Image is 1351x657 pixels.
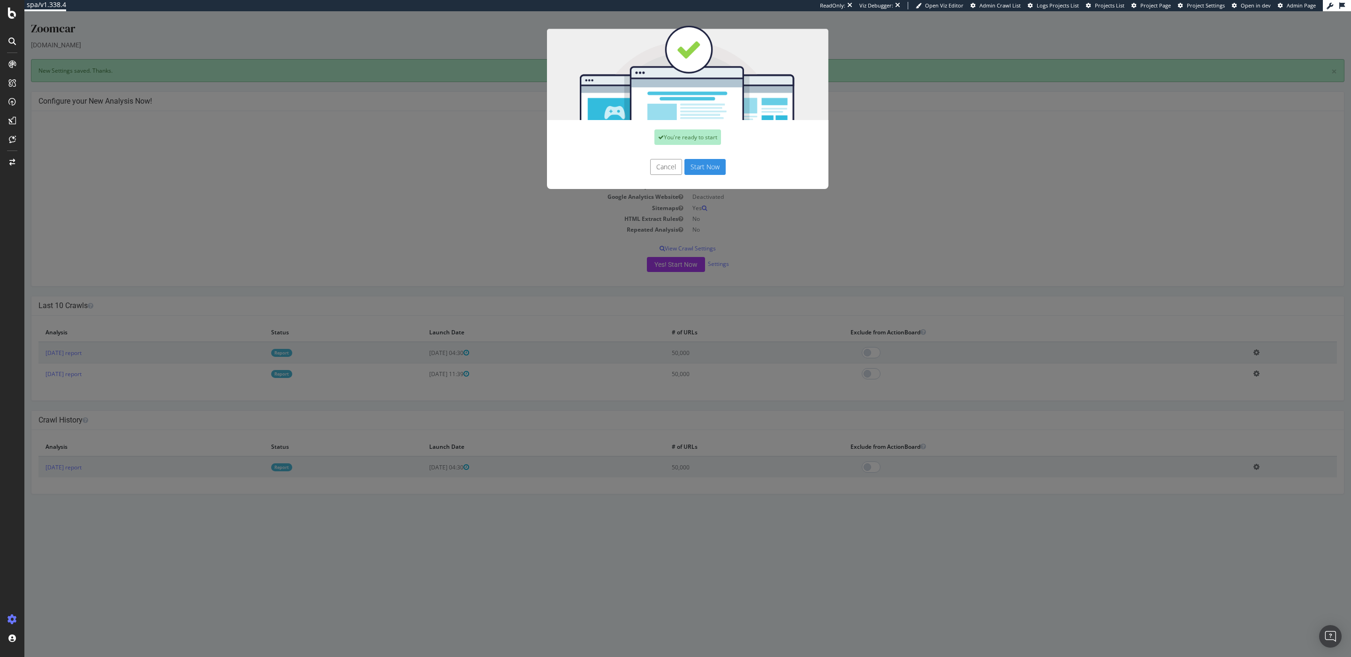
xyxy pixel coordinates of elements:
[1287,2,1316,9] span: Admin Page
[916,2,964,9] a: Open Viz Editor
[1086,2,1124,9] a: Projects List
[971,2,1021,9] a: Admin Crawl List
[1095,2,1124,9] span: Projects List
[1131,2,1171,9] a: Project Page
[630,118,697,134] div: You're ready to start
[660,148,701,164] button: Start Now
[1178,2,1225,9] a: Project Settings
[1278,2,1316,9] a: Admin Page
[1187,2,1225,9] span: Project Settings
[859,2,893,9] div: Viz Debugger:
[1140,2,1171,9] span: Project Page
[1037,2,1079,9] span: Logs Projects List
[979,2,1021,9] span: Admin Crawl List
[820,2,845,9] div: ReadOnly:
[523,14,804,109] img: You're all set!
[626,148,658,164] button: Cancel
[1028,2,1079,9] a: Logs Projects List
[1241,2,1271,9] span: Open in dev
[1319,625,1342,648] div: Open Intercom Messenger
[925,2,964,9] span: Open Viz Editor
[1232,2,1271,9] a: Open in dev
